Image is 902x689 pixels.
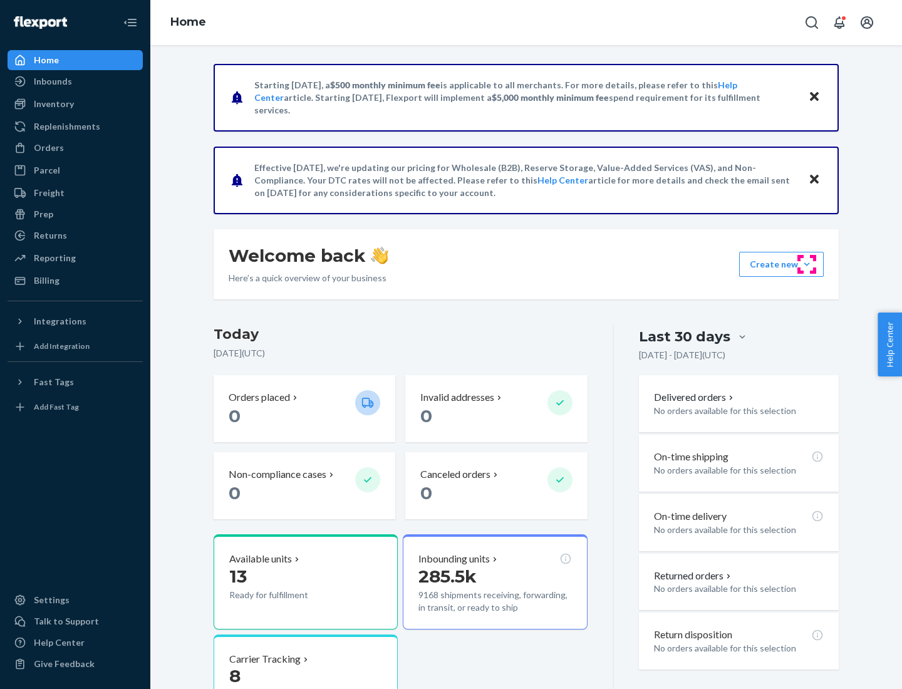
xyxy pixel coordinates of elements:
[254,79,796,117] p: Starting [DATE], a is applicable to all merchants. For more details, please refer to this article...
[229,482,241,504] span: 0
[405,452,587,519] button: Canceled orders 0
[403,534,587,629] button: Inbounding units285.5k9168 shipments receiving, forwarding, in transit, or ready to ship
[654,405,824,417] p: No orders available for this selection
[654,450,728,464] p: On-time shipping
[8,50,143,70] a: Home
[418,552,490,566] p: Inbounding units
[34,75,72,88] div: Inbounds
[420,467,490,482] p: Canceled orders
[8,117,143,137] a: Replenishments
[229,405,241,427] span: 0
[806,171,822,189] button: Close
[229,665,241,686] span: 8
[654,569,734,583] button: Returned orders
[229,467,326,482] p: Non-compliance cases
[8,225,143,246] a: Returns
[739,252,824,277] button: Create new
[799,10,824,35] button: Open Search Box
[654,524,824,536] p: No orders available for this selection
[214,347,588,360] p: [DATE] ( UTC )
[160,4,216,41] ol: breadcrumbs
[537,175,588,185] a: Help Center
[214,534,398,629] button: Available units13Ready for fulfillment
[639,327,730,346] div: Last 30 days
[806,88,822,106] button: Close
[229,272,388,284] p: Here’s a quick overview of your business
[8,397,143,417] a: Add Fast Tag
[8,183,143,203] a: Freight
[418,566,477,587] span: 285.5k
[34,594,70,606] div: Settings
[14,16,67,29] img: Flexport logo
[229,589,345,601] p: Ready for fulfillment
[8,590,143,610] a: Settings
[229,244,388,267] h1: Welcome back
[654,464,824,477] p: No orders available for this selection
[420,390,494,405] p: Invalid addresses
[878,313,902,376] button: Help Center
[492,92,609,103] span: $5,000 monthly minimum fee
[654,509,727,524] p: On-time delivery
[34,187,65,199] div: Freight
[34,401,79,412] div: Add Fast Tag
[8,654,143,674] button: Give Feedback
[8,71,143,91] a: Inbounds
[654,390,736,405] button: Delivered orders
[214,375,395,442] button: Orders placed 0
[34,120,100,133] div: Replenishments
[420,482,432,504] span: 0
[34,164,60,177] div: Parcel
[34,252,76,264] div: Reporting
[8,372,143,392] button: Fast Tags
[8,633,143,653] a: Help Center
[229,566,247,587] span: 13
[214,324,588,344] h3: Today
[8,611,143,631] a: Talk to Support
[34,658,95,670] div: Give Feedback
[214,452,395,519] button: Non-compliance cases 0
[8,311,143,331] button: Integrations
[34,208,53,220] div: Prep
[34,98,74,110] div: Inventory
[8,271,143,291] a: Billing
[118,10,143,35] button: Close Navigation
[8,248,143,268] a: Reporting
[34,376,74,388] div: Fast Tags
[8,336,143,356] a: Add Integration
[229,652,301,666] p: Carrier Tracking
[229,390,290,405] p: Orders placed
[8,160,143,180] a: Parcel
[34,274,60,287] div: Billing
[229,552,292,566] p: Available units
[34,54,59,66] div: Home
[420,405,432,427] span: 0
[827,10,852,35] button: Open notifications
[8,94,143,114] a: Inventory
[34,142,64,154] div: Orders
[330,80,440,90] span: $500 monthly minimum fee
[405,375,587,442] button: Invalid addresses 0
[654,628,732,642] p: Return disposition
[8,138,143,158] a: Orders
[254,162,796,199] p: Effective [DATE], we're updating our pricing for Wholesale (B2B), Reserve Storage, Value-Added Se...
[654,583,824,595] p: No orders available for this selection
[418,589,571,614] p: 9168 shipments receiving, forwarding, in transit, or ready to ship
[8,204,143,224] a: Prep
[34,229,67,242] div: Returns
[639,349,725,361] p: [DATE] - [DATE] ( UTC )
[371,247,388,264] img: hand-wave emoji
[34,341,90,351] div: Add Integration
[654,642,824,655] p: No orders available for this selection
[854,10,879,35] button: Open account menu
[34,636,85,649] div: Help Center
[170,15,206,29] a: Home
[34,315,86,328] div: Integrations
[34,615,99,628] div: Talk to Support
